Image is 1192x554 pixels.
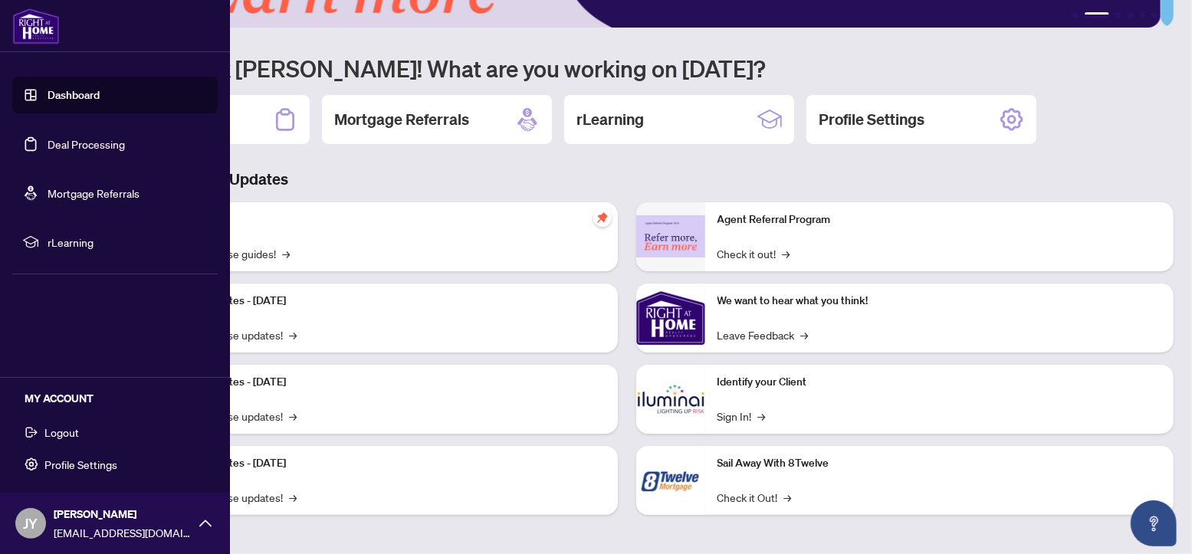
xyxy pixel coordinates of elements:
[1085,12,1109,18] button: 2
[636,446,705,515] img: Sail Away With 8Twelve
[54,524,192,541] span: [EMAIL_ADDRESS][DOMAIN_NAME]
[1128,12,1134,18] button: 4
[717,293,1162,310] p: We want to hear what you think!
[717,489,792,506] a: Check it Out!→
[25,390,218,407] h5: MY ACCOUNT
[1131,500,1177,546] button: Open asap
[819,109,924,130] h2: Profile Settings
[289,326,297,343] span: →
[289,408,297,425] span: →
[24,513,38,534] span: JY
[282,245,290,262] span: →
[12,451,218,477] button: Profile Settings
[48,137,125,151] a: Deal Processing
[48,186,140,200] a: Mortgage Referrals
[161,455,606,472] p: Platform Updates - [DATE]
[48,88,100,102] a: Dashboard
[717,455,1162,472] p: Sail Away With 8Twelve
[1115,12,1121,18] button: 3
[717,245,790,262] a: Check it out!→
[801,326,809,343] span: →
[717,211,1162,228] p: Agent Referral Program
[1140,12,1146,18] button: 5
[12,8,60,44] img: logo
[161,293,606,310] p: Platform Updates - [DATE]
[576,109,644,130] h2: rLearning
[636,284,705,352] img: We want to hear what you think!
[783,245,790,262] span: →
[1072,12,1079,18] button: 1
[80,54,1174,83] h1: Welcome back [PERSON_NAME]! What are you working on [DATE]?
[44,420,79,444] span: Logout
[12,419,218,445] button: Logout
[636,365,705,434] img: Identify your Client
[161,211,606,228] p: Self-Help
[161,374,606,391] p: Platform Updates - [DATE]
[54,506,192,523] span: [PERSON_NAME]
[717,408,766,425] a: Sign In!→
[334,109,469,130] h2: Mortgage Referrals
[636,215,705,257] img: Agent Referral Program
[1152,12,1158,18] button: 6
[758,408,766,425] span: →
[593,208,612,227] span: pushpin
[80,169,1174,190] h3: Brokerage & Industry Updates
[44,452,117,477] span: Profile Settings
[289,489,297,506] span: →
[784,489,792,506] span: →
[717,374,1162,391] p: Identify your Client
[48,234,207,251] span: rLearning
[717,326,809,343] a: Leave Feedback→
